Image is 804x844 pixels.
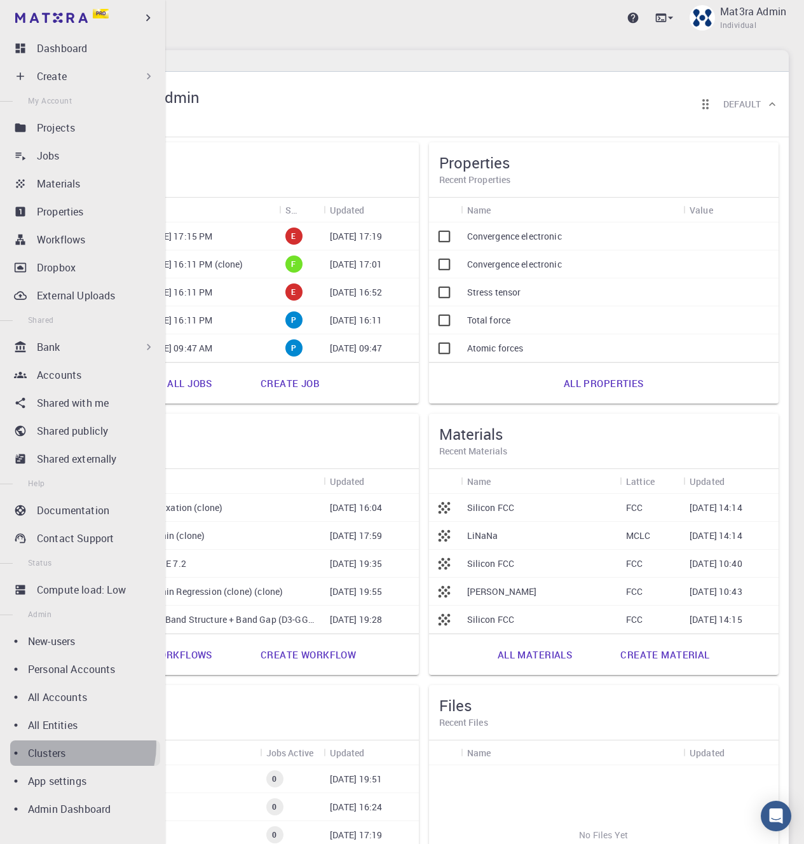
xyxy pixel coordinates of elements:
a: All Entities [10,712,160,738]
p: Silicon FCC [467,501,515,514]
p: Shared publicly [37,423,108,439]
div: Name [461,198,684,222]
p: [DATE] 17:19 [330,829,383,841]
div: Icon [429,198,461,222]
div: Updated [324,469,419,494]
button: Sort [725,471,745,491]
div: error [285,228,303,245]
p: MCLC [626,529,651,542]
span: P [286,315,301,325]
button: Sort [365,200,385,220]
div: Name [461,740,684,765]
div: Open Intercom Messenger [761,801,791,831]
div: Name [100,740,260,765]
p: [DATE] 19:51 [330,773,383,786]
p: New-users [28,634,75,649]
div: error [285,283,303,301]
p: [DATE] 09:47 [330,342,383,355]
button: Sort [365,471,385,491]
div: Updated [330,740,365,765]
span: Status [28,557,51,568]
div: Updated [683,740,779,765]
h6: Default [723,97,761,111]
p: [DATE] 17:59 [330,529,383,542]
p: Create [37,69,67,84]
div: Updated [324,740,419,765]
span: Individual [720,19,756,32]
a: Shared publicly [10,418,160,444]
a: Create job [247,368,334,398]
span: 0 [267,829,282,840]
div: Value [683,198,779,222]
a: Personal Accounts [10,657,160,682]
div: Name [467,198,491,222]
a: All materials [484,639,587,670]
p: Projects [37,120,75,135]
button: Sort [725,742,745,763]
p: [DATE] 14:14 [690,529,742,542]
a: All workflows [117,639,226,670]
p: FCC [626,613,643,626]
h6: Recent Materials [439,444,769,458]
span: E [286,287,301,297]
p: Properties [37,204,84,219]
a: Projects [10,115,160,140]
p: [DATE] 19:55 [330,585,383,598]
a: App settings [10,768,160,794]
p: Shared externally [37,451,117,466]
button: Sort [297,200,317,220]
p: API-Examples Band Structure + Band Gap (D3-GGA-BS-BG-DOS) [107,613,317,626]
p: LiNaNa [467,529,498,542]
p: Python ML Train Regression (clone) (clone) [107,585,283,598]
p: Materials [37,176,80,191]
h6: Recent Projects [79,716,409,730]
p: App settings [28,773,86,789]
p: [DATE] 17:01 [330,258,383,271]
p: [DATE] 10:43 [690,585,742,598]
div: Create [10,64,160,89]
div: Updated [330,469,365,494]
p: New Job [DATE] 16:11 PM (clone) [107,258,243,271]
a: Dropbox [10,255,160,280]
a: Workflows [10,227,160,252]
p: [DATE] 17:19 [330,230,383,243]
div: Updated [690,740,725,765]
p: Dashboard [37,41,87,56]
p: Workflows [37,232,85,247]
p: Personal Accounts [28,662,116,677]
a: External Uploads [10,283,160,308]
p: Mat3ra Admin [720,4,786,19]
div: Updated [690,469,725,494]
button: Sort [655,471,675,491]
span: My Account [28,95,72,105]
div: Status [285,198,297,222]
p: Bank [37,339,60,355]
div: Bank [10,334,160,360]
p: Convergence electronic [467,230,562,243]
div: Lattice [626,469,655,494]
span: Help [28,478,45,488]
h5: Projects [79,695,409,716]
p: [PERSON_NAME] [467,585,537,598]
a: Create workflow [247,639,370,670]
h6: Recent Properties [439,173,769,187]
img: Mat3ra Admin [690,5,715,31]
p: All Entities [28,718,78,733]
p: Silicon FCC [467,613,515,626]
div: Name [100,198,279,222]
p: Accounts [37,367,81,383]
a: All properties [550,368,658,398]
p: Jobs [37,148,60,163]
p: Atomic forces [467,342,524,355]
h5: Jobs [79,153,409,173]
button: Sort [491,742,511,763]
span: Shared [28,315,53,325]
a: Documentation [10,498,160,523]
div: Value [690,198,713,222]
div: Jobs Active [266,740,314,765]
button: Sort [365,742,385,763]
h5: Properties [439,153,769,173]
button: Reorder cards [693,92,718,117]
span: 0 [267,773,282,784]
p: Silicon FCC [467,557,515,570]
